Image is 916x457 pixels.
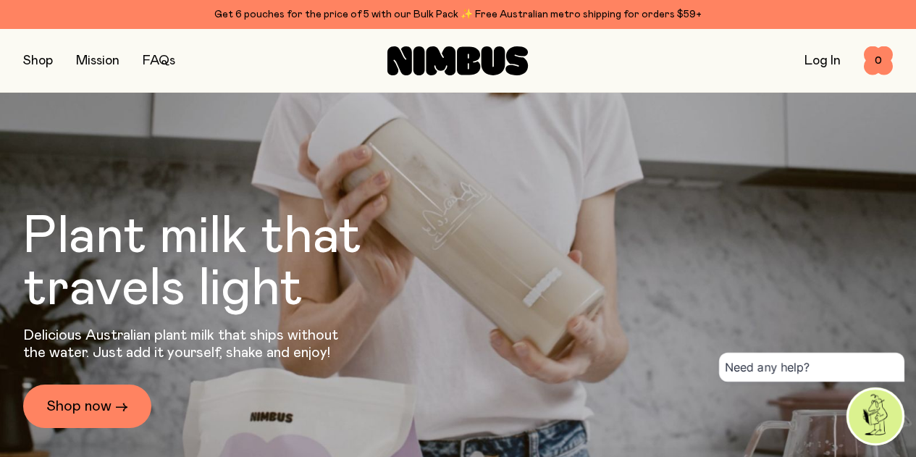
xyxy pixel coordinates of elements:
[23,385,151,428] a: Shop now →
[23,327,348,361] p: Delicious Australian plant milk that ships without the water. Just add it yourself, shake and enjoy!
[76,54,119,67] a: Mission
[804,54,841,67] a: Log In
[849,390,902,443] img: agent
[23,6,893,23] div: Get 6 pouches for the price of 5 with our Bulk Pack ✨ Free Australian metro shipping for orders $59+
[143,54,175,67] a: FAQs
[864,46,893,75] button: 0
[719,353,904,382] div: Need any help?
[23,211,440,315] h1: Plant milk that travels light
